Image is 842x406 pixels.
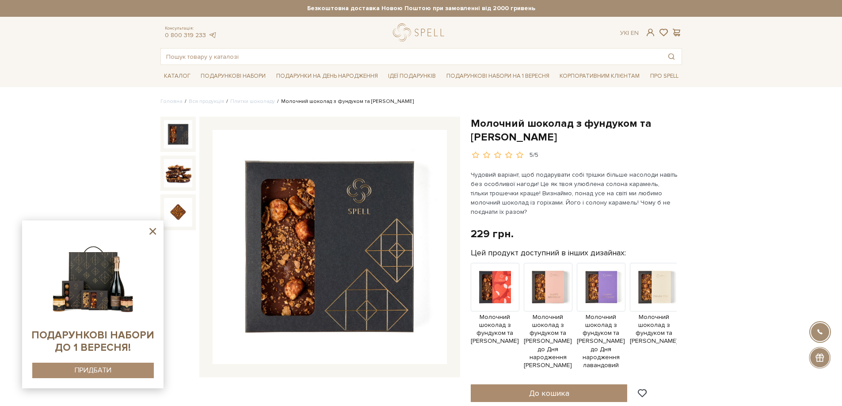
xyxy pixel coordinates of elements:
a: Молочний шоколад з фундуком та [PERSON_NAME] до Дня народження лавандовий [577,283,625,369]
span: До кошика [529,388,569,398]
div: 229 грн. [471,227,514,241]
span: | [628,29,629,37]
div: Ук [620,29,639,37]
a: Подарункові набори на 1 Вересня [443,68,553,83]
strong: Безкоштовна доставка Новою Поштою при замовленні від 2000 гривень [160,4,682,12]
a: Подарункові набори [197,69,269,83]
label: Цей продукт доступний в інших дизайнах: [471,248,626,258]
span: Молочний шоколад з фундуком та [PERSON_NAME] [471,313,519,345]
span: Молочний шоколад з фундуком та [PERSON_NAME] до Дня народження [PERSON_NAME] [524,313,572,369]
img: Продукт [630,263,678,311]
button: Пошук товару у каталозі [661,49,682,65]
img: Продукт [471,263,519,311]
a: En [631,29,639,37]
div: 5/5 [530,151,538,159]
a: logo [393,23,448,42]
a: Молочний шоколад з фундуком та [PERSON_NAME] [471,283,519,345]
a: Ідеї подарунків [385,69,439,83]
a: Молочний шоколад з фундуком та [PERSON_NAME] до Дня народження [PERSON_NAME] [524,283,572,369]
button: До кошика [471,384,628,402]
a: telegram [208,31,217,39]
a: Про Spell [647,69,682,83]
a: Молочний шоколад з фундуком та [PERSON_NAME] [630,283,678,345]
a: Вся продукція [189,98,224,105]
li: Молочний шоколад з фундуком та [PERSON_NAME] [275,98,414,106]
span: Молочний шоколад з фундуком та [PERSON_NAME] до Дня народження лавандовий [577,313,625,369]
img: Молочний шоколад з фундуком та солоною карамеллю [164,120,192,148]
a: Каталог [160,69,194,83]
a: 0 800 319 233 [165,31,206,39]
span: Консультація: [165,26,217,31]
img: Молочний шоколад з фундуком та солоною карамеллю [164,159,192,187]
a: Подарунки на День народження [273,69,381,83]
a: Корпоративним клієнтам [556,68,643,83]
p: Чудовий варіант, щоб подарувати собі трішки більше насолоди навіть без особливої нагоди! Це як тв... [471,170,678,216]
img: Молочний шоколад з фундуком та солоною карамеллю [164,198,192,226]
a: Головна [160,98,183,105]
input: Пошук товару у каталозі [161,49,661,65]
h1: Молочний шоколад з фундуком та [PERSON_NAME] [471,117,682,144]
img: Молочний шоколад з фундуком та солоною карамеллю [213,130,447,364]
img: Продукт [577,263,625,311]
span: Молочний шоколад з фундуком та [PERSON_NAME] [630,313,678,345]
img: Продукт [524,263,572,311]
a: Плитки шоколаду [230,98,275,105]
